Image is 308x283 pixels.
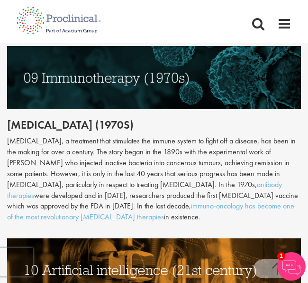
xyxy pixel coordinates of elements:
[277,252,306,281] img: Chatbot
[7,136,301,223] div: [MEDICAL_DATA], a treatment that stimulates the immune system to fight off a disease, has been in...
[7,179,282,200] a: antibody therapies
[7,119,301,131] h2: [MEDICAL_DATA] (1970s)
[277,252,285,260] span: 1
[7,201,294,222] a: immuno-oncology has become one of the most revolutionary [MEDICAL_DATA] therapies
